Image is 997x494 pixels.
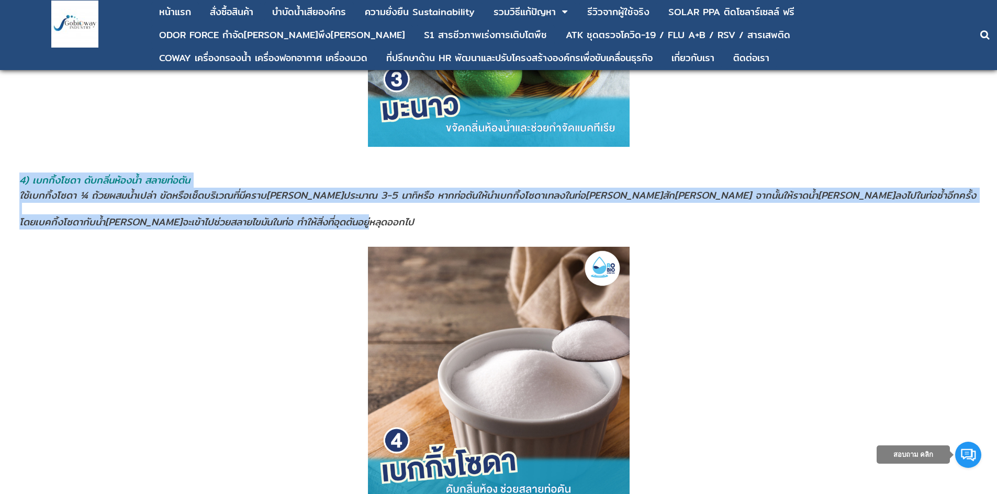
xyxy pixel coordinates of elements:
span: โดยเบคกิ้งโซดากับน้ำ[PERSON_NAME]จะเข้าไปช่วยสลายไขมันในท่อ ทำให้สิ่งที่อุดตันอยู่หลุดออกไป [19,214,414,229]
div: ติดต่อเรา [733,53,769,63]
a: หน้าแรก [159,2,191,22]
img: large-1644130236041.jpg [51,1,98,48]
div: รวมวิธีแก้ปัญหา [494,7,556,17]
div: SOLAR PPA ติดโซลาร์เซลล์ ฟรี [668,7,794,17]
a: รวมวิธีแก้ปัญหา [494,2,556,22]
div: รีวิวจากผู้ใช้จริง [587,7,649,17]
a: สั่งซื้อสินค้า [210,2,253,22]
div: COWAY เครื่องกรองน้ำ เครื่องฟอกอากาศ เครื่องนวด [159,53,367,63]
div: หน้าแรก [159,7,191,17]
a: รีวิวจากผู้ใช้จริง [587,2,649,22]
span: 4) เบกกิ้งโซดา ดับกลิ่นห้องน้ำ สลายท่อตัน [19,173,190,188]
div: S1 สารชีวภาพเร่งการเติบโตพืช [424,30,547,40]
a: เกี่ยวกับเรา [671,48,714,68]
a: ที่ปรึกษาด้าน HR พัฒนาและปรับโครงสร้างองค์กรเพื่อขับเคลื่อนธุรกิจ [386,48,653,68]
a: ODOR FORCE กำจัด[PERSON_NAME]พึง[PERSON_NAME] [159,25,405,45]
div: ATK ชุดตรวจโควิด-19 / FLU A+B / RSV / สารเสพติด [566,30,790,40]
a: SOLAR PPA ติดโซลาร์เซลล์ ฟรี [668,2,794,22]
div: เกี่ยวกับเรา [671,53,714,63]
span: หรือ หากท่อตันให้นำเบกกิ้งโซดาเทลงในท่อ[PERSON_NAME]สัก[PERSON_NAME] จากนั้นให้ราดน้ำ[PERSON_NAME... [417,188,976,203]
div: ที่ปรึกษาด้าน HR พัฒนาและปรับโครงสร้างองค์กรเพื่อขับเคลื่อนธุรกิจ [386,53,653,63]
a: COWAY เครื่องกรองน้ำ เครื่องฟอกอากาศ เครื่องนวด [159,48,367,68]
div: ความยั่งยืน Sustainability [365,7,475,17]
a: ความยั่งยืน Sustainability [365,2,475,22]
a: S1 สารชีวภาพเร่งการเติบโตพืช [424,25,547,45]
span: ใช้เบกกิ้งโซดา ¼ ถ้วยผสมน้ำเปล่า ขัดหรือเช็ดบริเวณที่มีคราบ[PERSON_NAME]ประมาณ 3-5 นาที [19,188,417,203]
a: ATK ชุดตรวจโควิด-19 / FLU A+B / RSV / สารเสพติด [566,25,790,45]
a: บําบัดน้ำเสียองค์กร [272,2,346,22]
div: บําบัดน้ำเสียองค์กร [272,7,346,17]
div: สั่งซื้อสินค้า [210,7,253,17]
span: สอบถาม คลิก [893,451,934,458]
a: ติดต่อเรา [733,48,769,68]
div: ODOR FORCE กำจัด[PERSON_NAME]พึง[PERSON_NAME] [159,30,405,40]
